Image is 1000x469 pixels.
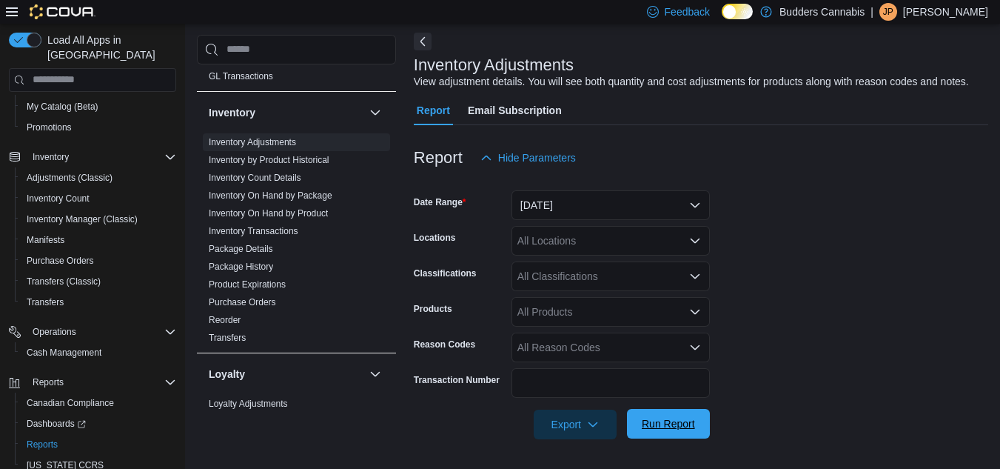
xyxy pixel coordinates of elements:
[33,326,76,338] span: Operations
[209,225,298,237] span: Inventory Transactions
[474,143,582,173] button: Hide Parameters
[21,190,95,207] a: Inventory Count
[209,105,363,120] button: Inventory
[870,3,873,21] p: |
[414,149,463,167] h3: Report
[209,155,329,165] a: Inventory by Product Historical
[21,344,107,362] a: Cash Management
[209,243,273,255] span: Package Details
[209,136,296,148] span: Inventory Adjustments
[21,210,144,228] a: Inventory Manager (Classic)
[414,303,452,315] label: Products
[209,244,273,254] a: Package Details
[30,4,95,19] img: Cova
[209,279,286,290] span: Product Expirations
[21,169,176,187] span: Adjustments (Classic)
[27,323,82,341] button: Operations
[21,344,176,362] span: Cash Management
[903,3,988,21] p: [PERSON_NAME]
[209,105,255,120] h3: Inventory
[27,148,176,166] span: Inventory
[21,293,70,311] a: Transfers
[665,4,710,19] span: Feedback
[689,270,701,282] button: Open list of options
[209,207,328,219] span: Inventory On Hand by Product
[414,196,466,208] label: Date Range
[15,413,182,434] a: Dashboards
[366,365,384,383] button: Loyalty
[27,347,101,359] span: Cash Management
[21,394,176,412] span: Canadian Compliance
[15,292,182,313] button: Transfers
[209,314,241,326] span: Reorder
[414,267,477,279] label: Classifications
[15,188,182,209] button: Inventory Count
[209,261,273,273] span: Package History
[209,154,329,166] span: Inventory by Product Historical
[414,33,432,50] button: Next
[21,252,100,270] a: Purchase Orders
[21,415,92,433] a: Dashboards
[197,50,396,91] div: Finance
[15,434,182,455] button: Reports
[27,373,176,391] span: Reports
[879,3,897,21] div: Jessica Patterson
[15,250,182,271] button: Purchase Orders
[15,230,182,250] button: Manifests
[27,439,58,450] span: Reports
[209,333,246,343] a: Transfers
[543,410,608,439] span: Export
[21,231,70,249] a: Manifests
[366,104,384,122] button: Inventory
[197,395,396,436] div: Loyalty
[414,74,969,90] div: View adjustment details. You will see both quantity and cost adjustments for products along with ...
[21,119,176,136] span: Promotions
[209,367,245,382] h3: Loyalty
[21,98,104,116] a: My Catalog (Beta)
[414,232,456,244] label: Locations
[627,409,710,439] button: Run Report
[209,137,296,147] a: Inventory Adjustments
[27,323,176,341] span: Operations
[209,173,301,183] a: Inventory Count Details
[33,376,64,388] span: Reports
[414,56,574,74] h3: Inventory Adjustments
[27,255,94,267] span: Purchase Orders
[27,148,75,166] button: Inventory
[15,167,182,188] button: Adjustments (Classic)
[15,393,182,413] button: Canadian Compliance
[689,235,701,247] button: Open list of options
[21,210,176,228] span: Inventory Manager (Classic)
[209,226,298,236] a: Inventory Transactions
[33,151,69,163] span: Inventory
[209,296,276,308] span: Purchase Orders
[21,98,176,116] span: My Catalog (Beta)
[722,4,753,19] input: Dark Mode
[21,231,176,249] span: Manifests
[27,234,64,246] span: Manifests
[779,3,865,21] p: Budders Cannabis
[209,172,301,184] span: Inventory Count Details
[209,279,286,290] a: Product Expirations
[27,397,114,409] span: Canadian Compliance
[209,190,332,201] a: Inventory On Hand by Package
[41,33,176,62] span: Load All Apps in [GEOGRAPHIC_DATA]
[3,322,182,342] button: Operations
[27,122,72,133] span: Promotions
[209,416,316,428] span: Loyalty Redemption Values
[468,96,562,125] span: Email Subscription
[209,297,276,307] a: Purchase Orders
[3,372,182,393] button: Reports
[21,415,176,433] span: Dashboards
[414,374,500,386] label: Transaction Number
[15,96,182,117] button: My Catalog (Beta)
[417,96,450,125] span: Report
[498,150,576,165] span: Hide Parameters
[21,273,176,290] span: Transfers (Classic)
[21,293,176,311] span: Transfers
[209,315,241,325] a: Reorder
[511,190,710,220] button: [DATE]
[21,119,78,136] a: Promotions
[209,399,288,409] a: Loyalty Adjustments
